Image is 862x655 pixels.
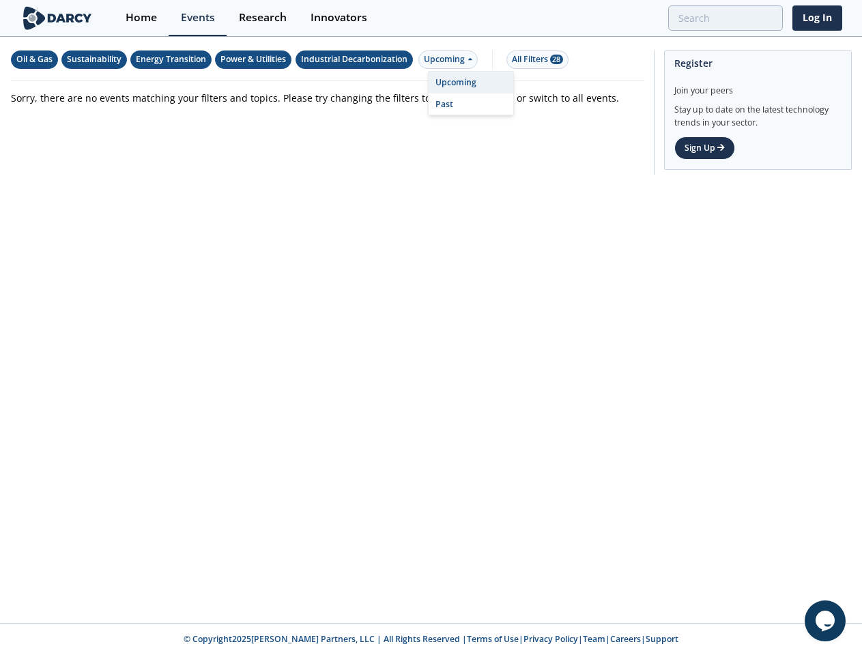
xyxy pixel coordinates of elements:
div: Upcoming [429,72,513,93]
iframe: chat widget [805,600,848,641]
div: Join your peers [674,75,842,97]
p: Sorry, there are no events matching your filters and topics. Please try changing the filters to b... [11,91,644,105]
div: Events [181,12,215,23]
div: All Filters [512,53,563,65]
a: Privacy Policy [523,633,578,645]
a: Careers [610,633,641,645]
div: Home [126,12,157,23]
img: logo-wide.svg [20,6,95,30]
div: Power & Utilities [220,53,286,65]
div: Oil & Gas [16,53,53,65]
button: Oil & Gas [11,50,58,69]
button: Industrial Decarbonization [296,50,413,69]
button: Sustainability [61,50,127,69]
a: Sign Up [674,136,735,160]
div: Register [674,51,842,75]
button: All Filters 28 [506,50,569,69]
div: Stay up to date on the latest technology trends in your sector. [674,97,842,129]
button: Power & Utilities [215,50,291,69]
div: Innovators [311,12,367,23]
button: Energy Transition [130,50,212,69]
a: Log In [792,5,842,31]
span: 28 [550,55,563,64]
a: Team [583,633,605,645]
div: Sustainability [67,53,121,65]
a: Terms of Use [467,633,519,645]
div: Industrial Decarbonization [301,53,407,65]
div: Research [239,12,287,23]
div: Energy Transition [136,53,206,65]
a: Support [646,633,678,645]
div: Past [429,93,513,115]
div: Upcoming [418,50,478,69]
p: © Copyright 2025 [PERSON_NAME] Partners, LLC | All Rights Reserved | | | | | [101,633,762,645]
input: Advanced Search [668,5,783,31]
